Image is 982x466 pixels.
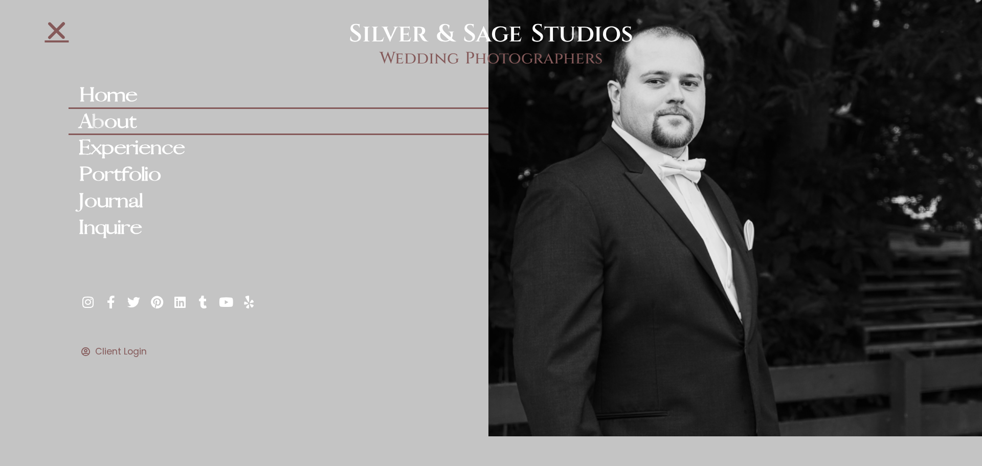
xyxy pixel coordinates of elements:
span: Client Login [93,346,147,357]
nav: Menu [69,82,488,241]
a: Experience [69,135,488,162]
a: Close [44,18,69,42]
a: Journal [69,188,488,215]
a: Inquire [69,215,488,241]
h2: Wedding Photographers [245,49,736,69]
a: About [69,109,488,136]
a: Portfolio [69,162,488,188]
h2: Silver & Sage Studios [245,19,736,49]
a: Home [69,82,488,109]
a: Client Login [81,346,488,357]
